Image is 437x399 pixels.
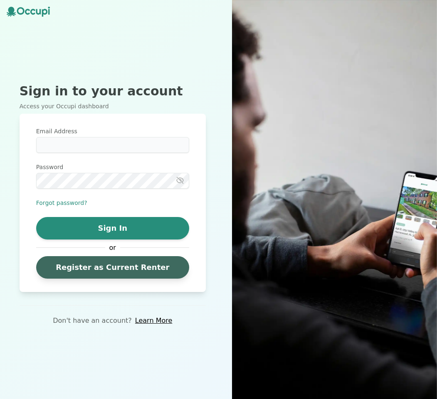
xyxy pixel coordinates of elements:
[20,84,206,99] h2: Sign in to your account
[36,199,87,207] button: Forgot password?
[105,243,120,253] span: or
[53,316,132,326] p: Don't have an account?
[20,102,206,110] p: Access your Occupi dashboard
[36,256,189,279] a: Register as Current Renter
[36,217,189,239] button: Sign In
[36,163,189,171] label: Password
[36,127,189,135] label: Email Address
[135,316,172,326] a: Learn More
